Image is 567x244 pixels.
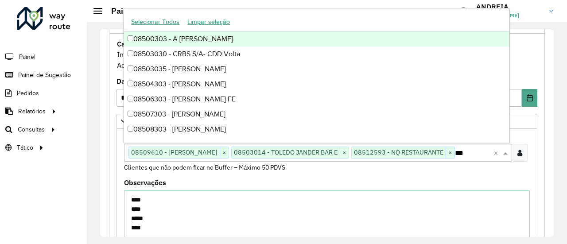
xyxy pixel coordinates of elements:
[183,15,234,29] button: Limpar seleção
[117,114,537,129] a: Priorizar Cliente - Não podem ficar no buffer
[476,3,543,11] h3: ANDREIA
[19,52,35,62] span: Painel
[18,70,71,80] span: Painel de Sugestão
[124,177,166,188] label: Observações
[124,137,509,152] div: 08510303 - [PERSON_NAME]
[18,107,46,116] span: Relatórios
[18,125,45,134] span: Consultas
[232,147,340,158] span: 08503014 - TOLEDO JANDER BAR E
[129,147,220,158] span: 08509610 - [PERSON_NAME]
[124,92,509,107] div: 08506303 - [PERSON_NAME] FE
[124,46,509,62] div: 08503030 - CRBS S/A- CDD Volta
[124,107,509,122] div: 08507303 - [PERSON_NAME]
[127,15,183,29] button: Selecionar Todos
[117,39,263,48] strong: Cadastro Painel de sugestão de roteirização:
[352,147,446,158] span: 08512593 - NQ RESTAURANTE
[522,89,537,107] button: Choose Date
[124,163,285,171] small: Clientes que não podem ficar no Buffer – Máximo 50 PDVS
[124,77,509,92] div: 08504303 - [PERSON_NAME]
[124,62,509,77] div: 08503035 - [PERSON_NAME]
[446,147,454,158] span: ×
[117,76,198,86] label: Data de Vigência Inicial
[102,6,237,16] h2: Painel de Sugestão - Criar registro
[17,89,39,98] span: Pedidos
[220,147,229,158] span: ×
[124,8,509,143] ng-dropdown-panel: Options list
[124,122,509,137] div: 08508303 - [PERSON_NAME]
[124,31,509,46] div: 08500303 - A.[PERSON_NAME]
[493,147,501,158] span: Clear all
[455,2,474,21] a: Contato Rápido
[340,147,349,158] span: ×
[17,143,33,152] span: Tático
[117,38,537,71] div: Informe a data de inicio, fim e preencha corretamente os campos abaixo. Ao final, você irá pré-vi...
